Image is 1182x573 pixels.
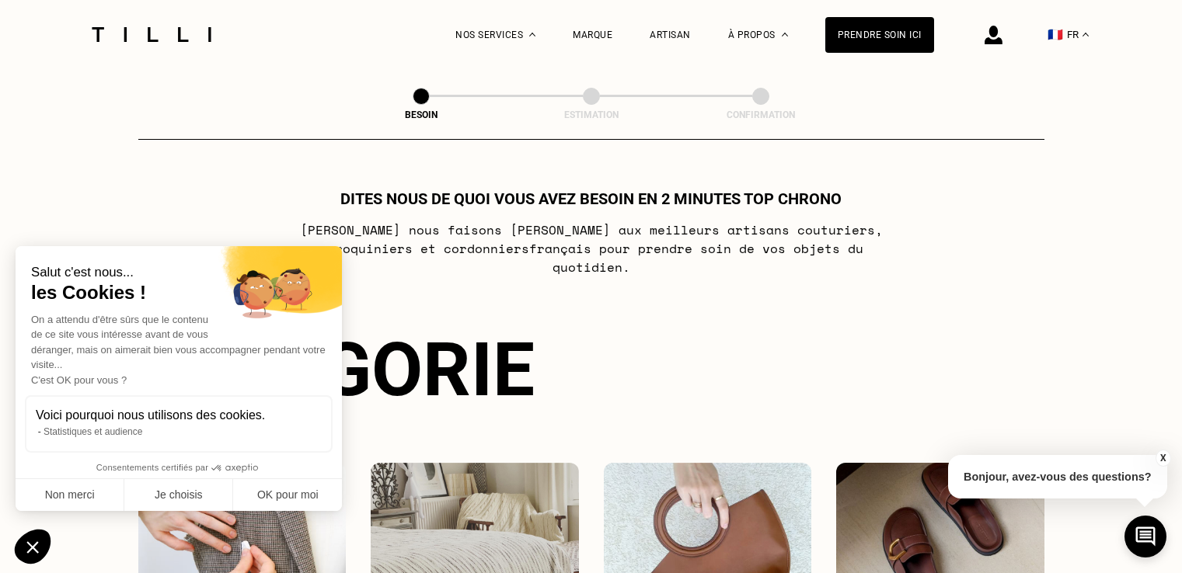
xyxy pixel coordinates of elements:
[948,455,1167,498] p: Bonjour, avez-vous des questions?
[573,30,612,40] a: Marque
[985,26,1002,44] img: icône connexion
[514,109,669,120] div: Estimation
[782,33,788,36] img: Menu déroulant à propos
[343,109,499,120] div: Besoin
[650,30,691,40] a: Artisan
[86,27,217,42] img: Logo du service de couturière Tilli
[1083,33,1089,36] img: menu déroulant
[825,17,934,53] a: Prendre soin ici
[283,221,899,276] p: [PERSON_NAME] nous faisons [PERSON_NAME] aux meilleurs artisans couturiers , maroquiniers et cord...
[1155,450,1170,467] button: X
[1048,27,1063,42] span: 🇫🇷
[683,109,839,120] div: Confirmation
[138,326,1044,413] div: Catégorie
[340,189,842,208] h1: Dites nous de quoi vous avez besoin en 2 minutes top chrono
[529,33,535,36] img: Menu déroulant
